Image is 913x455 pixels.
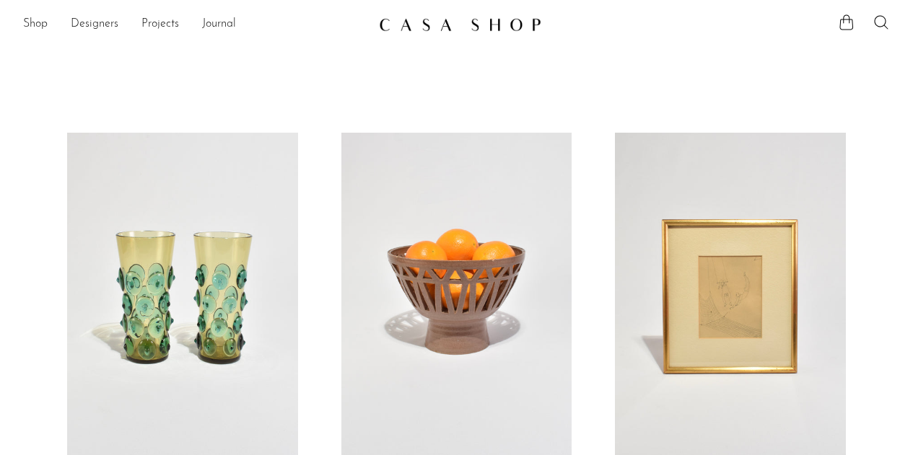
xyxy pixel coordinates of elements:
[23,15,48,34] a: Shop
[71,15,118,34] a: Designers
[141,15,179,34] a: Projects
[23,12,367,37] ul: NEW HEADER MENU
[23,12,367,37] nav: Desktop navigation
[202,15,236,34] a: Journal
